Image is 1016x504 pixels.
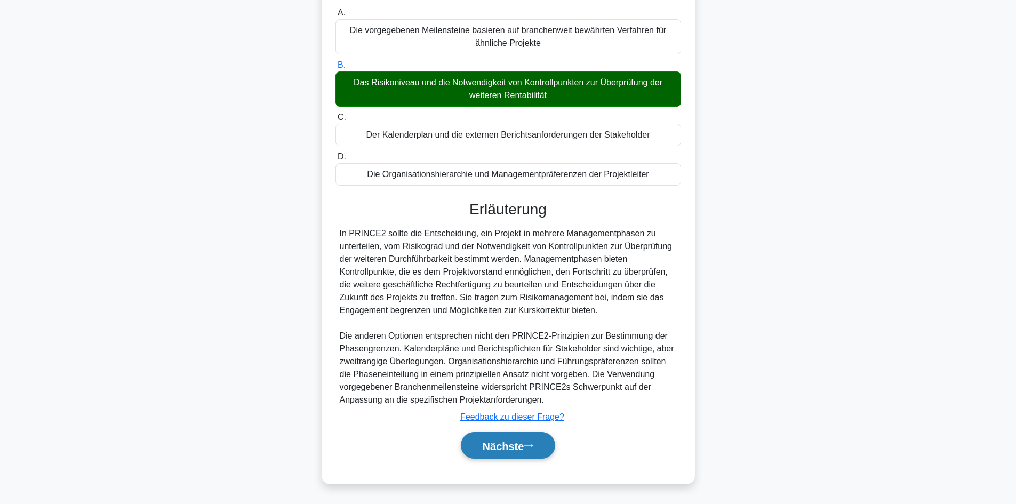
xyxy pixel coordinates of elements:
a: Feedback zu dieser Frage? [460,412,564,421]
font: Der Kalenderplan und die externen Berichtsanforderungen der Stakeholder [366,130,650,139]
font: Die Organisationshierarchie und Managementpräferenzen der Projektleiter [367,170,649,179]
button: Nächste [461,432,556,459]
font: C. [338,113,346,122]
font: Erläuterung [469,201,547,218]
font: Die vorgegebenen Meilensteine basieren auf branchenweit bewährten Verfahren für ähnliche Projekte [350,26,666,47]
font: Das Risikoniveau und die Notwendigkeit von Kontrollpunkten zur Überprüfung der weiteren Rentabilität [354,78,662,100]
font: Die anderen Optionen entsprechen nicht den PRINCE2-Prinzipien zur Bestimmung der Phasengrenzen. K... [340,331,674,404]
font: Nächste [483,440,524,452]
font: In PRINCE2 sollte die Entscheidung, ein Projekt in mehrere Managementphasen zu unterteilen, vom R... [340,229,672,315]
font: D. [338,152,346,161]
font: A. [338,8,346,17]
font: B. [338,60,346,69]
